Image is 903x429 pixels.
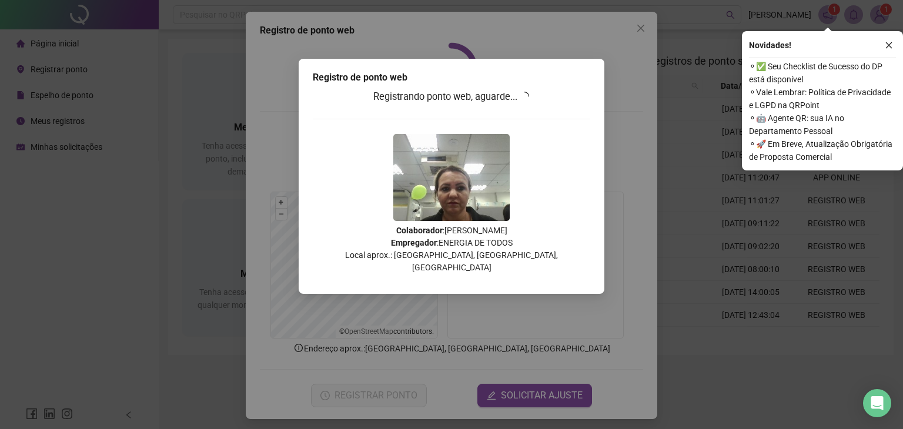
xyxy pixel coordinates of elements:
[393,134,510,221] img: 9k=
[749,112,896,138] span: ⚬ 🤖 Agente QR: sua IA no Departamento Pessoal
[749,138,896,163] span: ⚬ 🚀 Em Breve, Atualização Obrigatória de Proposta Comercial
[885,41,893,49] span: close
[749,86,896,112] span: ⚬ Vale Lembrar: Política de Privacidade e LGPD na QRPoint
[313,71,590,85] div: Registro de ponto web
[313,224,590,274] p: : [PERSON_NAME] : ENERGIA DE TODOS Local aprox.: [GEOGRAPHIC_DATA], [GEOGRAPHIC_DATA], [GEOGRAPHI...
[749,60,896,86] span: ⚬ ✅ Seu Checklist de Sucesso do DP está disponível
[863,389,891,417] div: Open Intercom Messenger
[749,39,791,52] span: Novidades !
[391,238,437,247] strong: Empregador
[396,226,443,235] strong: Colaborador
[313,89,590,105] h3: Registrando ponto web, aguarde...
[520,91,530,102] span: loading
